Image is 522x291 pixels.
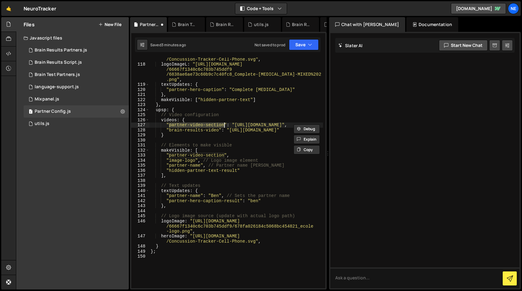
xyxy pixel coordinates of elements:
[131,254,149,259] div: 150
[131,203,149,209] div: 143
[131,143,149,148] div: 131
[131,188,149,194] div: 140
[131,168,149,173] div: 136
[131,219,149,234] div: 146
[1,1,16,16] a: 🤙
[29,110,33,115] span: 1
[35,47,87,53] div: Brain Results Partners.js
[439,40,488,51] button: Start new chat
[161,42,186,47] div: 3 minutes ago
[140,21,159,28] div: Partner Config.js
[216,21,236,28] div: Brain Results Partners.js
[35,72,80,77] div: Brain Test Partners.js
[16,32,129,44] div: Javascript files
[131,178,149,183] div: 138
[294,145,320,154] button: Copy
[24,105,129,118] div: 10193/44615.js
[131,138,149,143] div: 130
[178,21,198,28] div: Brain Test Partners.js
[235,3,287,14] button: Code + Tools
[294,124,320,134] button: Debug
[131,153,149,158] div: 133
[131,244,149,249] div: 148
[131,118,149,123] div: 126
[24,56,129,69] div: 10193/22950.js
[131,198,149,204] div: 142
[24,93,129,105] div: 10193/36817.js
[406,17,458,32] div: Documentation
[508,3,519,14] a: Ne
[131,128,149,133] div: 128
[292,21,312,28] div: Brain Results Script.js
[131,62,149,82] div: 118
[131,112,149,118] div: 125
[24,69,129,81] div: 10193/29054.js
[131,123,149,128] div: 127
[35,84,79,90] div: language-support.js
[131,87,149,93] div: 120
[35,109,71,114] div: Partner Config.js
[131,148,149,153] div: 132
[131,249,149,254] div: 149
[131,234,149,244] div: 147
[24,118,129,130] div: 10193/22976.js
[451,3,506,14] a: [DOMAIN_NAME]
[131,92,149,97] div: 121
[24,81,129,93] div: 10193/29405.js
[294,135,320,144] button: Explain
[329,17,405,32] div: Chat with [PERSON_NAME]
[98,22,121,27] button: New File
[131,214,149,219] div: 145
[131,193,149,198] div: 141
[131,97,149,103] div: 122
[131,163,149,168] div: 135
[289,39,319,50] button: Save
[338,43,363,48] h2: Slater AI
[131,158,149,163] div: 134
[24,21,35,28] h2: Files
[131,102,149,108] div: 123
[131,133,149,138] div: 129
[131,173,149,178] div: 137
[35,96,59,102] div: Mixpanel.js
[150,42,186,47] div: Saved
[131,108,149,113] div: 124
[24,44,129,56] div: 10193/42700.js
[254,21,269,28] div: utils.js
[131,209,149,214] div: 144
[131,82,149,87] div: 119
[131,183,149,188] div: 139
[24,5,56,12] div: NeuroTracker
[255,42,285,47] div: Not saved to prod
[35,60,82,65] div: Brain Results Script.js
[35,121,49,127] div: utils.js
